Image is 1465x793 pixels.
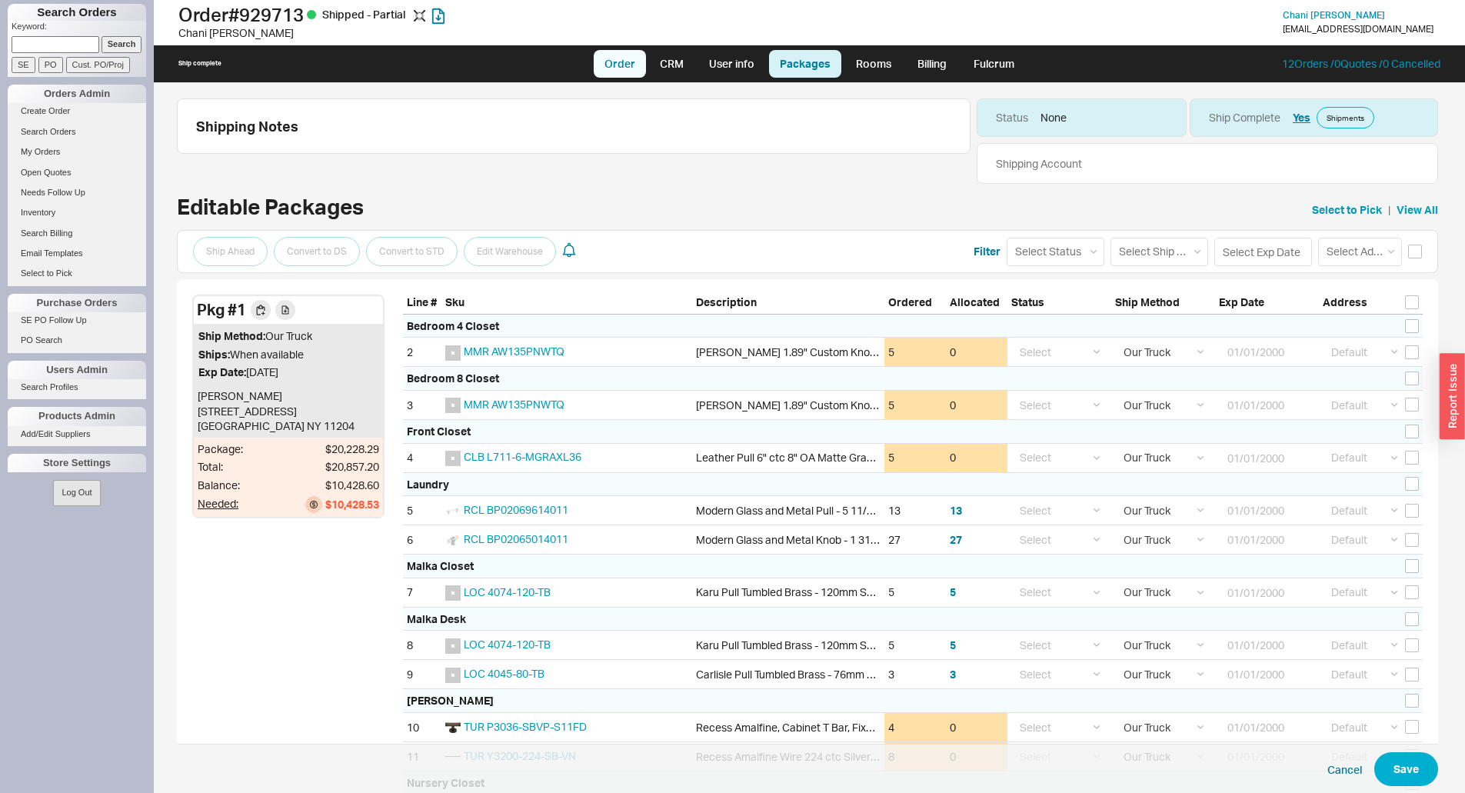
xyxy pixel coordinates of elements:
[996,156,1082,172] div: Shipping Account
[996,110,1028,125] div: Status
[1283,9,1385,21] span: Chani [PERSON_NAME]
[403,338,441,366] div: 2
[8,407,146,425] div: Products Admin
[8,454,146,472] div: Store Settings
[464,585,551,598] span: LOC 4074-120-TB
[445,720,461,735] img: P3036_FRNT_VP_SB_qedcee
[407,693,494,708] div: [PERSON_NAME]
[38,57,63,73] input: PO
[696,585,881,600] div: Karu Pull Tumbled Brass - 120mm Small
[464,398,564,411] a: MMR AW135PNWTQ
[1219,444,1309,472] input: 01/01/2000
[1007,295,1111,315] div: Status
[407,424,471,439] div: Front Closet
[8,361,146,379] div: Users Admin
[1293,110,1310,125] button: Yes
[1219,713,1309,741] input: 01/01/2000
[950,585,956,600] button: 5
[1219,496,1309,525] input: 01/01/2000
[198,348,230,361] span: Ships:
[8,265,146,282] a: Select to Pick
[905,50,959,78] a: Billing
[769,50,841,78] a: Packages
[178,4,737,25] h1: Order # 929713
[21,188,85,197] span: Needs Follow Up
[844,50,902,78] a: Rooms
[1393,760,1419,778] span: Save
[198,365,378,380] div: [DATE]
[445,345,461,361] img: no_photo
[946,713,1007,741] div: 0
[1312,202,1382,218] a: Select to Pick
[696,720,881,735] div: Recess Amalfine, Cabinet T Bar, Fixed Dead, Wire, Silver Bronze - Vintage Patina, Piece,
[445,398,461,413] img: no_photo
[403,578,441,607] div: 7
[950,532,962,548] button: 27
[946,295,1007,315] div: Allocated
[946,742,1007,771] div: 0
[193,237,268,266] button: Ship Ahead
[445,638,461,654] img: no_photo
[1215,295,1319,315] div: Exp Date
[12,57,35,73] input: SE
[1219,578,1309,607] input: 01/01/2000
[946,391,1007,419] div: 0
[445,451,461,466] img: no_photo
[962,50,1025,78] a: Fulcrum
[403,295,441,315] div: Line #
[1219,742,1309,771] input: 01/01/2000
[196,118,964,135] div: Shipping Notes
[464,667,544,680] a: LOC 4045-80-TB
[974,244,1001,259] button: Filter
[464,720,587,733] span: TUR P3036-SBVP-S11FD
[403,631,441,659] div: 8
[1219,391,1309,419] input: 01/01/2000
[198,478,243,493] div: Balance:
[464,638,551,651] span: LOC 4074-120-TB
[696,345,881,360] div: [PERSON_NAME] 1.89" Custom Knob - White Quartz
[1219,525,1309,554] input: 01/01/2000
[198,347,378,362] div: When available
[888,503,901,518] div: 13
[287,242,347,261] span: Convert to DS
[403,391,441,419] div: 3
[464,237,556,266] button: Edit Warehouse
[950,667,956,682] button: 3
[445,585,461,601] img: no_photo
[198,328,378,344] div: Our Truck
[1327,112,1364,124] span: Shipments
[325,478,379,493] div: $10,428.60
[1214,238,1312,266] input: Select Exp Date
[366,237,458,266] button: Convert to STD
[1319,295,1423,315] div: Address
[66,57,130,73] input: Cust. PO/Proj
[8,379,146,395] a: Search Profiles
[198,389,355,432] span: [PERSON_NAME] [STREET_ADDRESS] [GEOGRAPHIC_DATA] NY 11204
[1209,110,1280,125] div: Ship Complete
[1283,24,1433,35] div: [EMAIL_ADDRESS][DOMAIN_NAME]
[888,398,894,413] div: 5
[1388,202,1390,218] span: |
[206,242,255,261] span: Ship Ahead
[8,124,146,140] a: Search Orders
[8,205,146,221] a: Inventory
[407,477,449,492] div: Laundry
[178,25,737,41] div: Chani [PERSON_NAME]
[950,503,962,518] button: 13
[1327,761,1362,777] button: Cancel
[1111,295,1215,315] div: Ship Method
[274,237,360,266] button: Convert to DS
[198,329,265,342] span: Ship Method:
[8,185,146,201] a: Needs Follow Up
[888,720,894,735] div: 4
[403,660,441,688] div: 9
[198,496,243,513] div: Needed:
[178,59,221,68] div: Ship complete
[888,450,894,465] div: 5
[950,638,956,653] button: 5
[696,450,881,465] div: Leather Pull 6" ctc 8" OA Matte Graphite x L36 Gris Ligero
[441,295,692,315] div: Sku
[8,85,146,103] div: Orders Admin
[407,558,474,574] div: Malka Closet
[177,196,364,218] h2: Editable Packages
